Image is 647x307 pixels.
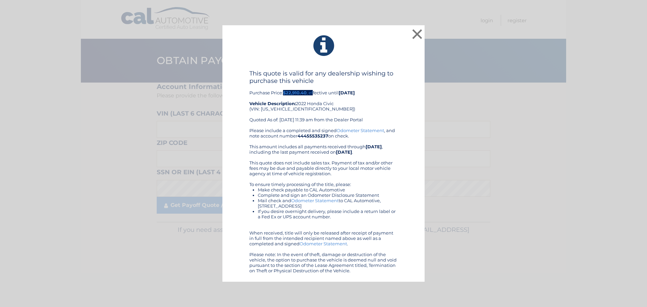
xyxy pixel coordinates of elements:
b: [DATE] [366,144,382,149]
li: If you desire overnight delivery, please include a return label or a Fed Ex or UPS account number. [258,209,398,219]
div: Purchase Price: , effective until 2022 Honda Civic (VIN: [US_VEHICLE_IDENTIFICATION_NUMBER]) Quot... [249,70,398,128]
a: Odometer Statement [337,128,384,133]
button: × [410,27,424,41]
b: $22,910.40 [283,90,307,95]
div: Please include a completed and signed , and note account number on check. This amount includes al... [249,128,398,273]
a: Odometer Statement [291,198,339,203]
a: Odometer Statement [300,241,347,246]
b: 44455535237 [298,133,328,139]
li: Make check payable to CAL Automotive [258,187,398,192]
li: Complete and sign an Odometer Disclosure Statement [258,192,398,198]
b: [DATE] [339,90,355,95]
li: Mail check and to CAL Automotive, [STREET_ADDRESS] [258,198,398,209]
h4: This quote is valid for any dealership wishing to purchase this vehicle [249,70,398,85]
strong: Vehicle Description: [249,101,296,106]
b: [DATE] [336,149,352,155]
